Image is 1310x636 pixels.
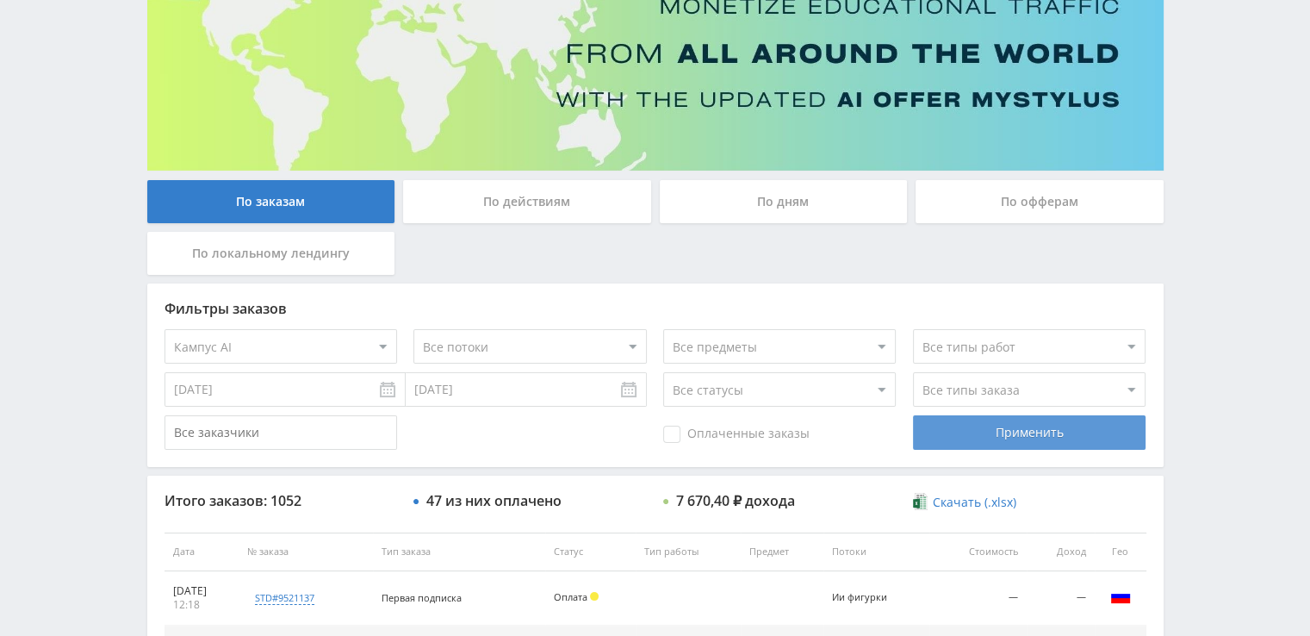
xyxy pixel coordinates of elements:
div: Фильтры заказов [165,301,1146,316]
td: — [929,571,1027,626]
div: std#9521137 [255,591,314,605]
span: Скачать (.xlsx) [933,496,1016,509]
div: 47 из них оплачено [426,493,562,508]
img: xlsx [913,493,928,510]
th: Статус [545,533,636,571]
th: № заказа [239,533,373,571]
div: По действиям [403,180,651,223]
div: 12:18 [173,598,230,612]
div: [DATE] [173,584,230,598]
th: Потоки [823,533,929,571]
td: — [1027,571,1095,626]
div: По офферам [916,180,1164,223]
div: По дням [660,180,908,223]
th: Предмет [741,533,823,571]
span: Оплаченные заказы [663,426,810,443]
th: Стоимость [929,533,1027,571]
th: Тип работы [636,533,740,571]
span: Холд [590,592,599,601]
span: Оплата [554,590,587,603]
input: Все заказчики [165,415,397,450]
div: По локальному лендингу [147,232,395,275]
div: По заказам [147,180,395,223]
img: rus.png [1110,586,1131,607]
div: Применить [913,415,1145,450]
div: 7 670,40 ₽ дохода [676,493,795,508]
th: Гео [1095,533,1146,571]
div: Ии фигурки [832,592,910,603]
div: Итого заказов: 1052 [165,493,397,508]
th: Доход [1027,533,1095,571]
th: Дата [165,533,239,571]
a: Скачать (.xlsx) [913,494,1016,511]
span: Первая подписка [382,591,462,604]
th: Тип заказа [373,533,545,571]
